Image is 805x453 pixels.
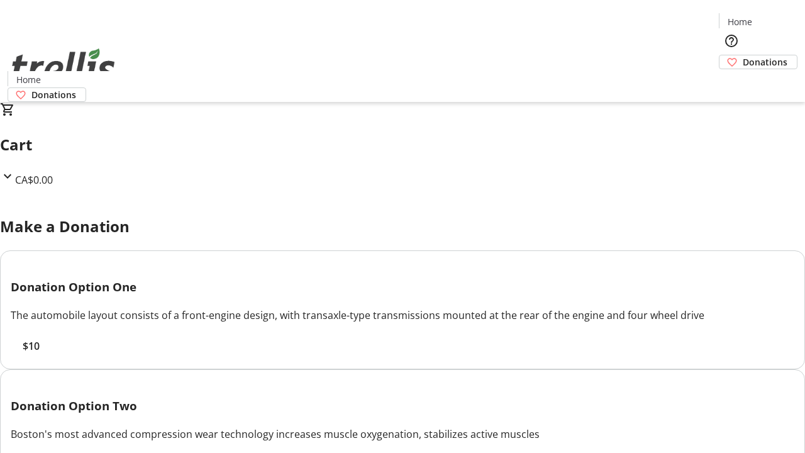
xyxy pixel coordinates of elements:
a: Home [8,73,48,86]
button: Cart [719,69,744,94]
div: The automobile layout consists of a front-engine design, with transaxle-type transmissions mounte... [11,308,794,323]
div: Boston's most advanced compression wear technology increases muscle oxygenation, stabilizes activ... [11,427,794,442]
img: Orient E2E Organization uWConKnnjn's Logo [8,35,119,98]
span: Home [16,73,41,86]
span: Donations [31,88,76,101]
a: Home [719,15,760,28]
h3: Donation Option Two [11,397,794,415]
h3: Donation Option One [11,278,794,296]
span: Donations [743,55,787,69]
span: $10 [23,338,40,354]
button: $10 [11,338,51,354]
a: Donations [719,55,797,69]
a: Donations [8,87,86,102]
button: Help [719,28,744,53]
span: CA$0.00 [15,173,53,187]
span: Home [728,15,752,28]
